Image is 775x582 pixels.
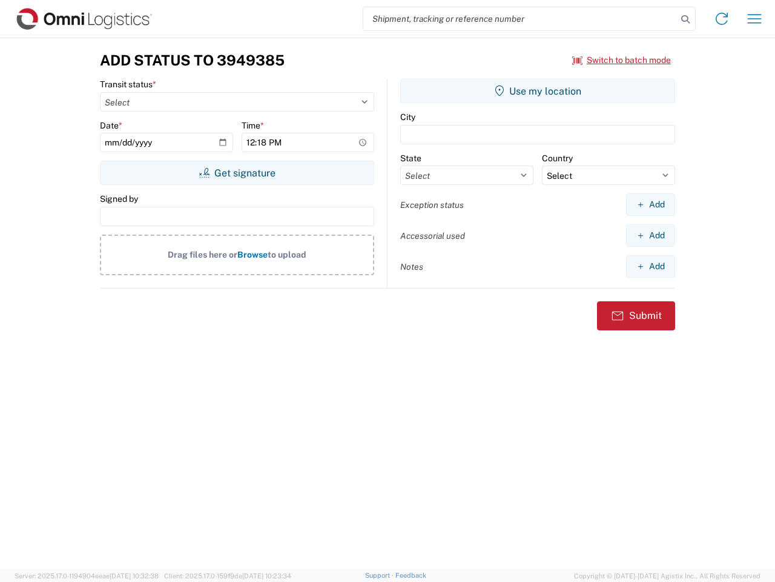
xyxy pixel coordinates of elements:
[626,255,675,278] button: Add
[110,572,159,580] span: [DATE] 10:32:38
[574,570,760,581] span: Copyright © [DATE]-[DATE] Agistix Inc., All Rights Reserved
[572,50,671,70] button: Switch to batch mode
[15,572,159,580] span: Server: 2025.17.0-1194904eeae
[400,199,464,210] label: Exception status
[400,79,675,103] button: Use my location
[242,572,291,580] span: [DATE] 10:23:34
[400,153,421,164] label: State
[237,250,268,259] span: Browse
[597,301,675,330] button: Submit
[626,224,675,247] button: Add
[100,52,285,69] h3: Add Status to 3949385
[400,261,423,272] label: Notes
[242,120,264,131] label: Time
[400,230,465,241] label: Accessorial used
[363,7,677,30] input: Shipment, tracking or reference number
[268,250,306,259] span: to upload
[100,120,122,131] label: Date
[168,250,237,259] span: Drag files here or
[164,572,291,580] span: Client: 2025.17.0-159f9de
[626,193,675,216] button: Add
[365,572,395,579] a: Support
[100,79,156,90] label: Transit status
[395,572,426,579] a: Feedback
[542,153,573,164] label: Country
[100,193,138,204] label: Signed by
[400,112,415,122] label: City
[100,161,374,185] button: Get signature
